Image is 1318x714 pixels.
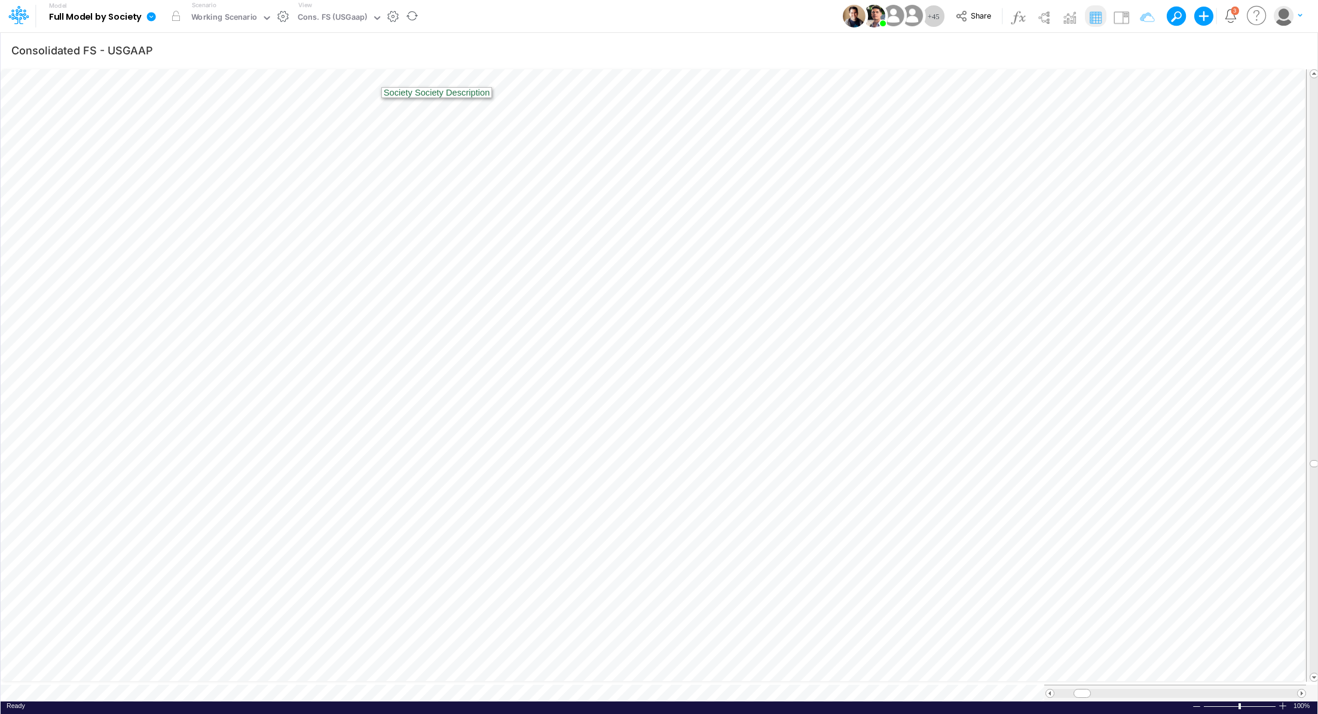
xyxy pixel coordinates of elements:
[898,2,925,29] img: User Image Icon
[1203,701,1278,710] div: Zoom
[971,11,991,20] span: Share
[863,5,885,27] img: User Image Icon
[298,11,368,25] div: Cons. FS (USGaap)
[1278,701,1288,710] div: Zoom In
[928,13,940,20] span: + 45
[843,5,866,27] img: User Image Icon
[298,1,312,10] label: View
[1239,703,1241,709] div: Zoom
[191,11,258,25] div: Working Scenario
[1192,702,1201,711] div: Zoom Out
[49,12,142,23] b: Full Model by Society
[1233,8,1237,13] div: 3 unread items
[7,702,25,709] span: Ready
[1224,9,1237,23] a: Notifications
[11,38,1057,62] input: Type a title here
[1293,701,1311,710] span: 100%
[192,1,216,10] label: Scenario
[880,2,907,29] img: User Image Icon
[7,701,25,710] div: In Ready mode
[950,7,999,26] button: Share
[49,2,67,10] label: Model
[1293,701,1311,710] div: Zoom level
